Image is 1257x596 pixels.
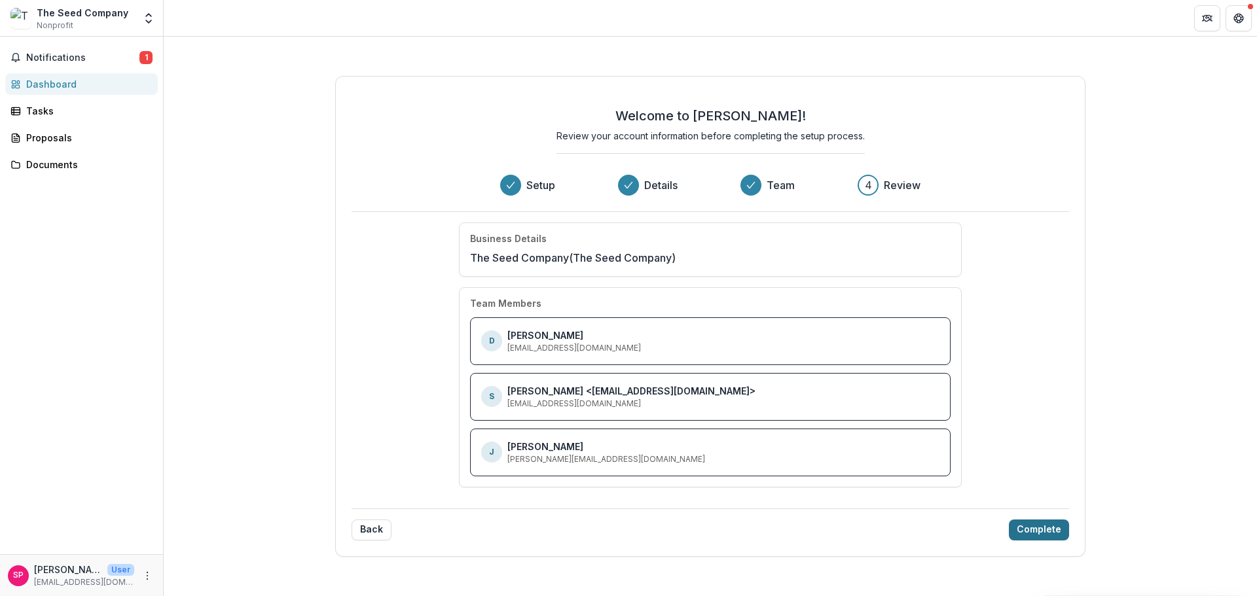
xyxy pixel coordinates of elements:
[470,234,547,245] h4: Business Details
[5,47,158,68] button: Notifications1
[13,571,24,580] div: Scottye Perry
[489,446,494,458] p: J
[37,6,128,20] div: The Seed Company
[1194,5,1220,31] button: Partners
[107,564,134,576] p: User
[615,108,806,124] h2: Welcome to [PERSON_NAME]!
[526,177,555,193] h3: Setup
[37,20,73,31] span: Nonprofit
[5,100,158,122] a: Tasks
[5,73,158,95] a: Dashboard
[644,177,678,193] h3: Details
[10,8,31,29] img: The Seed Company
[470,298,541,309] h4: Team Members
[507,342,641,354] p: [EMAIL_ADDRESS][DOMAIN_NAME]
[865,177,872,193] div: 4
[470,250,676,266] p: The Seed Company (The Seed Company)
[507,440,583,453] p: [PERSON_NAME]
[26,104,147,118] div: Tasks
[1009,519,1069,540] button: Complete
[489,391,494,402] p: S
[507,328,583,342] p: [PERSON_NAME]
[507,384,756,398] p: [PERSON_NAME] <[EMAIL_ADDRESS][DOMAIN_NAME]>
[34,563,102,576] p: [PERSON_NAME]
[500,175,920,196] div: Progress
[139,568,155,584] button: More
[767,177,795,193] h3: Team
[139,51,153,64] span: 1
[26,52,139,63] span: Notifications
[884,177,920,193] h3: Review
[556,129,865,143] p: Review your account information before completing the setup process.
[26,77,147,91] div: Dashboard
[5,127,158,149] a: Proposals
[5,154,158,175] a: Documents
[34,576,134,588] p: [EMAIL_ADDRESS][DOMAIN_NAME]
[352,519,392,540] button: Back
[1226,5,1252,31] button: Get Help
[26,158,147,171] div: Documents
[507,398,641,410] p: [EMAIL_ADDRESS][DOMAIN_NAME]
[489,335,495,347] p: D
[507,453,705,465] p: [PERSON_NAME][EMAIL_ADDRESS][DOMAIN_NAME]
[26,131,147,145] div: Proposals
[139,5,158,31] button: Open entity switcher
